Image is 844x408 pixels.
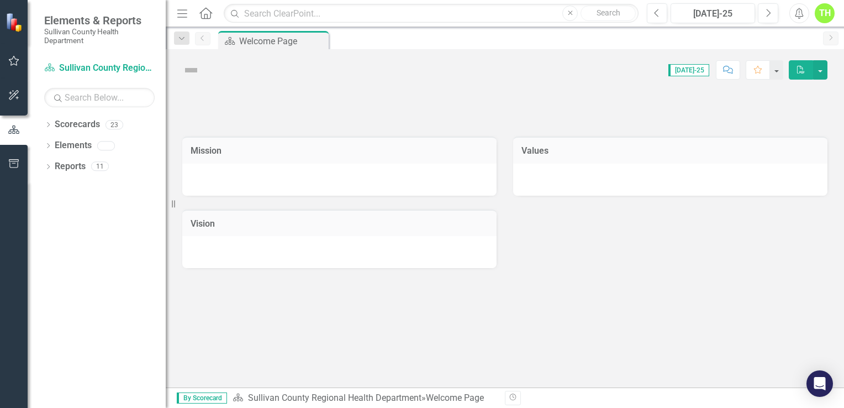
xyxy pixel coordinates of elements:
button: Search [581,6,636,21]
a: Scorecards [55,118,100,131]
a: Reports [55,160,86,173]
input: Search Below... [44,88,155,107]
a: Elements [55,139,92,152]
a: Sullivan County Regional Health Department [248,393,421,403]
button: [DATE]-25 [671,3,755,23]
div: 11 [91,162,109,171]
span: [DATE]-25 [668,64,709,76]
span: Search [597,8,620,17]
span: Elements & Reports [44,14,155,27]
h3: Mission [191,146,488,156]
input: Search ClearPoint... [224,4,639,23]
div: [DATE]-25 [674,7,751,20]
h3: Values [521,146,819,156]
small: Sullivan County Health Department [44,27,155,45]
div: 23 [106,120,123,129]
div: » [233,392,497,405]
div: Open Intercom Messenger [806,370,833,397]
button: TH [815,3,835,23]
span: By Scorecard [177,393,227,404]
img: ClearPoint Strategy [6,12,25,32]
a: Sullivan County Regional Health Department [44,62,155,75]
div: Welcome Page [426,393,484,403]
img: Not Defined [182,61,200,79]
div: Welcome Page [239,34,326,48]
h3: Vision [191,219,488,229]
